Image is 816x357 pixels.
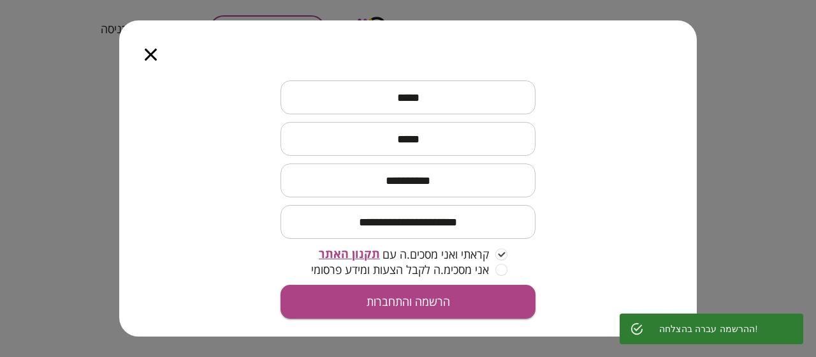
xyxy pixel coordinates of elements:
[280,285,535,319] button: הרשמה והתחברות
[319,247,380,261] button: תקנון האתר
[319,246,380,261] span: תקנון האתר
[311,263,489,276] span: אני מסכימ.ה לקבל הצעות ומידע פרסומי
[382,248,489,261] span: קראתי ואני מסכים.ה עם
[659,317,758,340] div: ההרשמה עברה בהצלחה!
